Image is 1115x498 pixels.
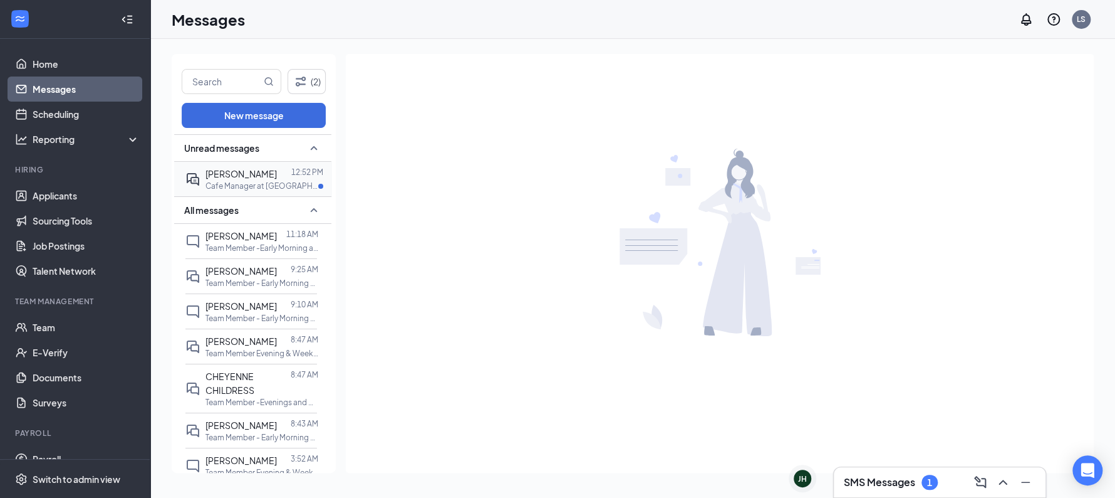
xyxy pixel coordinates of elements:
[293,74,308,89] svg: Filter
[1077,14,1086,24] div: LS
[205,455,277,466] span: [PERSON_NAME]
[1018,475,1033,490] svg: Minimize
[205,265,277,277] span: [PERSON_NAME]
[205,181,318,191] p: Cafe Manager at [GEOGRAPHIC_DATA] [GEOGRAPHIC_DATA]-220 LLC
[291,299,318,310] p: 9:10 AM
[33,447,140,472] a: Payroll
[288,69,326,94] button: Filter (2)
[33,340,140,365] a: E-Verify
[205,467,318,478] p: Team Member Evening & Weekends at [GEOGRAPHIC_DATA] TX-222 LLC
[33,77,140,102] a: Messages
[205,397,318,408] p: Team Member -Evenings and Weekends at [GEOGRAPHIC_DATA] TX-288 LLC
[15,473,28,485] svg: Settings
[185,234,200,249] svg: ChatInactive
[184,142,259,154] span: Unread messages
[291,334,318,345] p: 8:47 AM
[205,230,277,241] span: [PERSON_NAME]
[1072,455,1102,485] div: Open Intercom Messenger
[205,300,277,312] span: [PERSON_NAME]
[973,475,988,490] svg: ComposeMessage
[33,102,140,127] a: Scheduling
[306,140,321,156] svg: SmallChevronUp
[185,423,200,438] svg: DoubleChat
[33,390,140,415] a: Surveys
[15,133,28,146] svg: Analysis
[33,133,140,146] div: Reporting
[185,381,200,396] svg: DoubleChat
[182,103,326,128] button: New message
[185,172,200,187] svg: ActiveDoubleChat
[185,304,200,319] svg: ChatInactive
[182,70,261,93] input: Search
[205,432,318,443] p: Team Member - Early Morning at [GEOGRAPHIC_DATA] [GEOGRAPHIC_DATA]-222 LLC
[205,243,318,253] p: Team Member -Early Morning at [GEOGRAPHIC_DATA] [GEOGRAPHIC_DATA]-288 LLC
[205,348,318,359] p: Team Member Evening & Weekends at [GEOGRAPHIC_DATA] TX-222 LLC
[185,458,200,474] svg: ChatInactive
[33,51,140,77] a: Home
[205,168,277,179] span: [PERSON_NAME]
[291,369,318,380] p: 8:47 AM
[291,453,318,464] p: 3:52 AM
[205,420,277,431] span: [PERSON_NAME]
[33,233,140,258] a: Job Postings
[798,474,807,484] div: JH
[291,167,323,177] p: 12:52 PM
[205,371,254,396] span: CHEYENNE CHILDRESS
[15,164,137,175] div: Hiring
[15,428,137,438] div: Payroll
[264,77,274,87] svg: MagnifyingGlass
[121,13,133,26] svg: Collapse
[33,208,140,233] a: Sourcing Tools
[205,313,318,324] p: Team Member - Early Morning at [GEOGRAPHIC_DATA] [GEOGRAPHIC_DATA]-222 LLC
[286,229,318,240] p: 11:18 AM
[33,365,140,390] a: Documents
[291,418,318,429] p: 8:43 AM
[205,336,277,347] span: [PERSON_NAME]
[205,278,318,289] p: Team Member - Early Morning at [GEOGRAPHIC_DATA] [GEOGRAPHIC_DATA]-222 LLC
[844,475,915,489] h3: SMS Messages
[33,473,120,485] div: Switch to admin view
[172,9,245,30] h1: Messages
[15,296,137,307] div: Team Management
[306,203,321,218] svg: SmallChevronUp
[995,475,1010,490] svg: ChevronUp
[14,13,26,25] svg: WorkstreamLogo
[291,264,318,275] p: 9:25 AM
[1019,12,1034,27] svg: Notifications
[993,472,1013,492] button: ChevronUp
[185,339,200,354] svg: DoubleChat
[1015,472,1035,492] button: Minimize
[33,258,140,283] a: Talent Network
[185,269,200,284] svg: DoubleChat
[33,183,140,208] a: Applicants
[184,204,239,216] span: All messages
[927,477,932,488] div: 1
[33,315,140,340] a: Team
[970,472,990,492] button: ComposeMessage
[1046,12,1061,27] svg: QuestionInfo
